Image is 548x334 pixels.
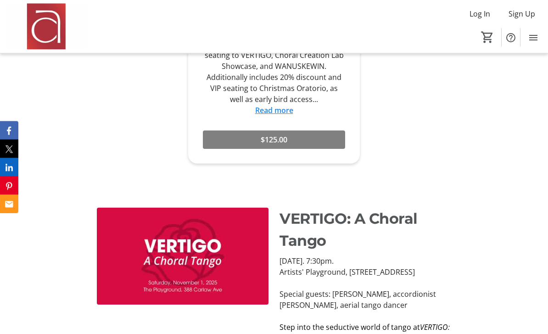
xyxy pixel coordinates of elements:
[280,289,451,300] p: Special guests: [PERSON_NAME], accordionist
[524,28,542,47] button: Menu
[280,267,451,278] p: Artists' Playground, [STREET_ADDRESS]
[280,208,451,252] p: VERTIGO: A Choral Tango
[509,8,535,19] span: Sign Up
[255,106,293,116] a: Read more
[280,256,451,267] p: [DATE]. 7:30pm.
[502,28,520,47] button: Help
[280,323,420,333] span: Step into the seductive world of tango at
[280,300,451,311] p: [PERSON_NAME], aerial tango dancer
[479,29,496,45] button: Cart
[501,6,542,21] button: Sign Up
[6,4,87,50] img: Amadeus Choir of Greater Toronto 's Logo
[97,208,268,305] img: undefined
[261,135,287,146] span: $125.00
[470,8,490,19] span: Log In
[462,6,498,21] button: Log In
[203,131,345,149] button: $125.00
[203,39,345,105] div: Includes premium access and VIP seating to VERTIGO, Choral Creation Lab Showcase, and WANUSKEWIN....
